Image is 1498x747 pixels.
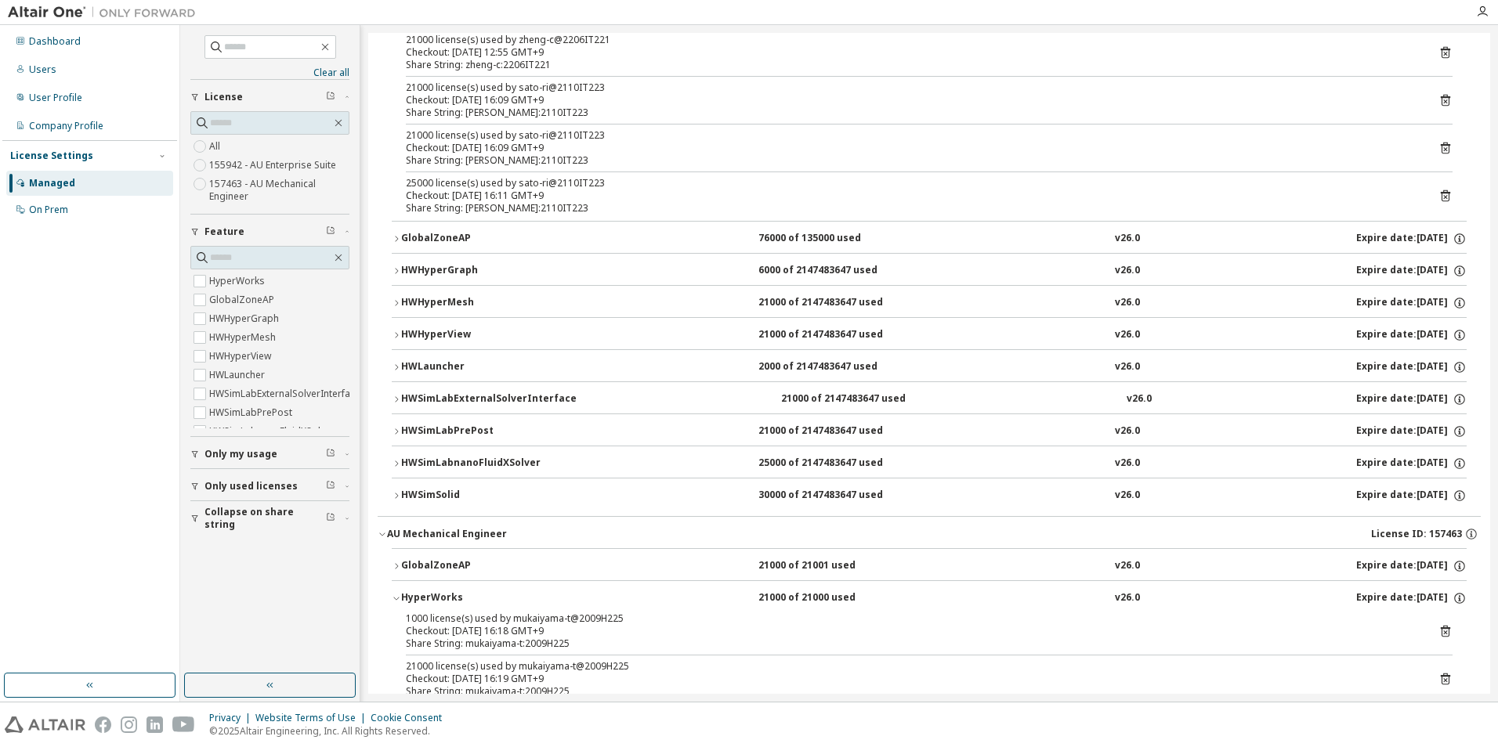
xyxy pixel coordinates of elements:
div: On Prem [29,204,68,216]
label: All [209,137,223,156]
button: GlobalZoneAP76000 of 135000 usedv26.0Expire date:[DATE] [392,222,1467,256]
div: HWHyperGraph [401,264,542,278]
div: HWSimLabExternalSolverInterface [401,392,577,406]
p: © 2025 Altair Engineering, Inc. All Rights Reserved. [209,724,451,738]
div: v26.0 [1115,424,1140,438]
button: HWHyperGraph6000 of 2147483647 usedv26.0Expire date:[DATE] [392,254,1467,288]
div: Cookie Consent [371,712,451,724]
button: Only my usage [190,437,349,471]
label: HWHyperGraph [209,309,282,328]
div: Dashboard [29,35,81,48]
label: HWHyperMesh [209,328,279,347]
div: Expire date: [DATE] [1356,424,1467,438]
div: 21000 license(s) used by sato-ri@2110IT223 [406,129,1415,142]
label: HWSimLabnanoFluidXSolver [209,422,338,441]
div: 21000 license(s) used by sato-ri@2110IT223 [406,81,1415,94]
div: 21000 of 2147483647 used [758,424,899,438]
img: altair_logo.svg [5,716,85,733]
div: GlobalZoneAP [401,232,542,246]
div: Website Terms of Use [255,712,371,724]
div: Checkout: [DATE] 16:18 GMT+9 [406,625,1415,637]
div: 21000 of 21000 used [758,591,899,605]
button: HWHyperView21000 of 2147483647 usedv26.0Expire date:[DATE] [392,318,1467,352]
div: v26.0 [1115,456,1140,471]
div: Share String: [PERSON_NAME]:2110IT223 [406,154,1415,167]
div: Checkout: [DATE] 16:09 GMT+9 [406,142,1415,154]
div: 76000 of 135000 used [758,232,899,246]
span: License ID: 157463 [1371,528,1462,540]
div: v26.0 [1115,489,1140,503]
button: Feature [190,215,349,249]
div: v26.0 [1115,559,1140,573]
img: instagram.svg [121,716,137,733]
div: Managed [29,177,75,189]
button: HyperWorks21000 of 21000 usedv26.0Expire date:[DATE] [392,581,1467,615]
div: Checkout: [DATE] 16:11 GMT+9 [406,189,1415,202]
span: Clear filter [326,226,335,238]
div: 21000 of 2147483647 used [781,392,922,406]
div: HWHyperMesh [401,296,542,310]
div: v26.0 [1115,296,1140,310]
div: v26.0 [1115,264,1140,278]
label: HWLauncher [209,366,268,384]
div: Expire date: [DATE] [1356,489,1467,503]
div: 1000 license(s) used by mukaiyama-t@2009H225 [406,612,1415,625]
div: 21000 license(s) used by mukaiyama-t@2009H225 [406,660,1415,673]
a: Clear all [190,67,349,79]
div: 21000 of 2147483647 used [758,296,899,310]
button: Collapse on share string [190,501,349,536]
label: 157463 - AU Mechanical Engineer [209,175,349,206]
div: AU Mechanical Engineer [387,528,507,540]
div: 25000 license(s) used by sato-ri@2110IT223 [406,177,1415,189]
label: HyperWorks [209,272,268,290]
div: Expire date: [DATE] [1356,328,1467,342]
button: AU Mechanical EngineerLicense ID: 157463 [378,517,1481,551]
div: Company Profile [29,120,103,132]
button: HWSimLabPrePost21000 of 2147483647 usedv26.0Expire date:[DATE] [392,414,1467,449]
span: Clear filter [326,480,335,493]
img: youtube.svg [172,716,195,733]
div: 25000 of 2147483647 used [758,456,899,471]
div: 21000 license(s) used by zheng-c@2206IT221 [406,34,1415,46]
div: Expire date: [DATE] [1356,296,1467,310]
div: Share String: [PERSON_NAME]:2110IT223 [406,106,1415,119]
img: linkedin.svg [147,716,163,733]
div: License Settings [10,150,93,162]
div: Share String: zheng-c:2206IT221 [406,59,1415,71]
label: 155942 - AU Enterprise Suite [209,156,339,175]
button: License [190,80,349,114]
div: Users [29,63,56,76]
div: 21000 of 21001 used [758,559,899,573]
label: GlobalZoneAP [209,290,277,309]
div: HWSimSolid [401,489,542,503]
button: HWSimLabnanoFluidXSolver25000 of 2147483647 usedv26.0Expire date:[DATE] [392,446,1467,481]
div: HWLauncher [401,360,542,374]
div: Checkout: [DATE] 16:19 GMT+9 [406,673,1415,685]
label: HWHyperView [209,347,274,366]
div: HyperWorks [401,591,542,605]
div: Share String: [PERSON_NAME]:2110IT223 [406,202,1415,215]
button: HWHyperMesh21000 of 2147483647 usedv26.0Expire date:[DATE] [392,286,1467,320]
div: v26.0 [1115,328,1140,342]
span: Feature [204,226,244,238]
button: HWLauncher2000 of 2147483647 usedv26.0Expire date:[DATE] [392,350,1467,384]
label: HWSimLabExternalSolverInterface [209,384,364,403]
span: Clear filter [326,512,335,525]
button: HWSimLabExternalSolverInterface21000 of 2147483647 usedv26.0Expire date:[DATE] [392,382,1467,417]
span: Clear filter [326,91,335,103]
label: HWSimLabPrePost [209,403,295,422]
div: 21000 of 2147483647 used [758,328,899,342]
div: 6000 of 2147483647 used [758,264,899,278]
span: Only used licenses [204,480,298,493]
div: v26.0 [1127,392,1152,406]
button: HWSimSolid30000 of 2147483647 usedv26.0Expire date:[DATE] [392,478,1467,513]
div: User Profile [29,92,82,104]
img: Altair One [8,5,204,20]
div: Expire date: [DATE] [1356,456,1467,471]
span: Only my usage [204,448,277,460]
div: Checkout: [DATE] 12:55 GMT+9 [406,46,1415,59]
div: Expire date: [DATE] [1356,591,1467,605]
img: facebook.svg [95,716,111,733]
div: Checkout: [DATE] 16:09 GMT+9 [406,94,1415,106]
span: Collapse on share string [204,506,326,531]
